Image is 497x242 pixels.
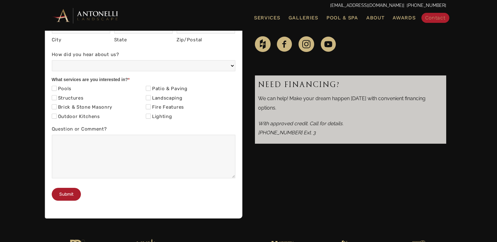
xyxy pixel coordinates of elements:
[146,95,151,100] input: Landscaping
[51,7,120,24] img: Antonelli Horizontal Logo
[421,13,449,23] a: Contact
[52,125,235,135] label: Question or Comment?
[52,36,111,44] div: City
[52,86,57,91] input: Pools
[177,36,235,44] div: Zip/Postal
[52,104,57,109] input: Brick & Stone Masonry
[52,114,57,119] input: Outdoor Kitchens
[324,14,361,22] a: Pool & Spa
[330,3,403,8] a: [EMAIL_ADDRESS][DOMAIN_NAME]
[258,121,343,126] i: With approved credit. Call for details.
[366,15,385,20] span: About
[251,14,283,22] a: Services
[364,14,387,22] a: About
[146,86,188,92] label: Patio & Paving
[146,114,151,119] input: Lighting
[52,95,57,100] input: Structures
[146,86,151,91] input: Patio & Paving
[146,104,151,109] input: Fire Features
[146,114,172,120] label: Lighting
[52,188,81,201] button: Submit
[52,50,235,60] label: How did you hear about us?
[51,2,446,10] p: | [PHONE_NUMBER]
[326,15,358,21] span: Pool & Spa
[390,14,418,22] a: Awards
[114,36,173,44] div: State
[52,104,113,111] label: Brick & Stone Masonry
[146,104,184,111] label: Fire Features
[52,114,100,120] label: Outdoor Kitchens
[288,15,318,21] span: Galleries
[52,95,84,101] label: Structures
[286,14,321,22] a: Galleries
[258,130,316,136] em: [PHONE_NUMBER] Ext. 3
[254,15,280,20] span: Services
[255,36,271,52] img: Houzz
[258,94,443,116] p: We can help! Make your dream happen [DATE] with convenient financing options.
[52,76,235,85] div: What services are you interested in?
[258,79,443,91] h3: Need Financing?
[146,95,182,101] label: Landscaping
[425,15,446,21] span: Contact
[52,86,72,92] label: Pools
[393,15,415,21] span: Awards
